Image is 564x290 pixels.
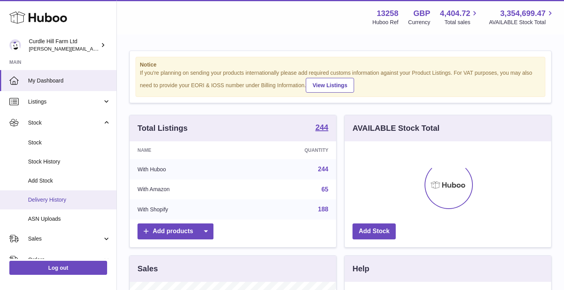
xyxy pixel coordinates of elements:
a: 4,404.72 Total sales [440,8,479,26]
td: With Amazon [130,179,243,200]
span: Stock [28,119,102,127]
span: My Dashboard [28,77,111,84]
span: Orders [28,256,102,264]
span: Stock History [28,158,111,165]
td: With Huboo [130,159,243,179]
span: [PERSON_NAME][EMAIL_ADDRESS][DOMAIN_NAME] [29,46,156,52]
a: View Listings [306,78,354,93]
strong: 13258 [377,8,398,19]
h3: Sales [137,264,158,274]
h3: AVAILABLE Stock Total [352,123,439,134]
a: Add Stock [352,223,396,239]
span: Listings [28,98,102,105]
span: Add Stock [28,177,111,185]
h3: Help [352,264,369,274]
span: Stock [28,139,111,146]
th: Quantity [243,141,336,159]
div: Huboo Ref [372,19,398,26]
a: 244 [315,123,328,133]
strong: 244 [315,123,328,131]
span: Total sales [444,19,479,26]
a: Add products [137,223,213,239]
div: Curdle Hill Farm Ltd [29,38,99,53]
span: ASN Uploads [28,215,111,223]
a: Log out [9,261,107,275]
span: 3,354,699.47 [500,8,546,19]
strong: GBP [413,8,430,19]
th: Name [130,141,243,159]
h3: Total Listings [137,123,188,134]
td: With Shopify [130,199,243,220]
a: 188 [318,206,328,213]
div: Currency [408,19,430,26]
a: 65 [321,186,328,193]
a: 244 [318,166,328,172]
span: Sales [28,235,102,243]
strong: Notice [140,61,541,69]
span: Delivery History [28,196,111,204]
div: If you're planning on sending your products internationally please add required customs informati... [140,69,541,93]
span: 4,404.72 [440,8,471,19]
img: james@diddlysquatfarmshop.com [9,39,21,51]
span: AVAILABLE Stock Total [489,19,555,26]
a: 3,354,699.47 AVAILABLE Stock Total [489,8,555,26]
